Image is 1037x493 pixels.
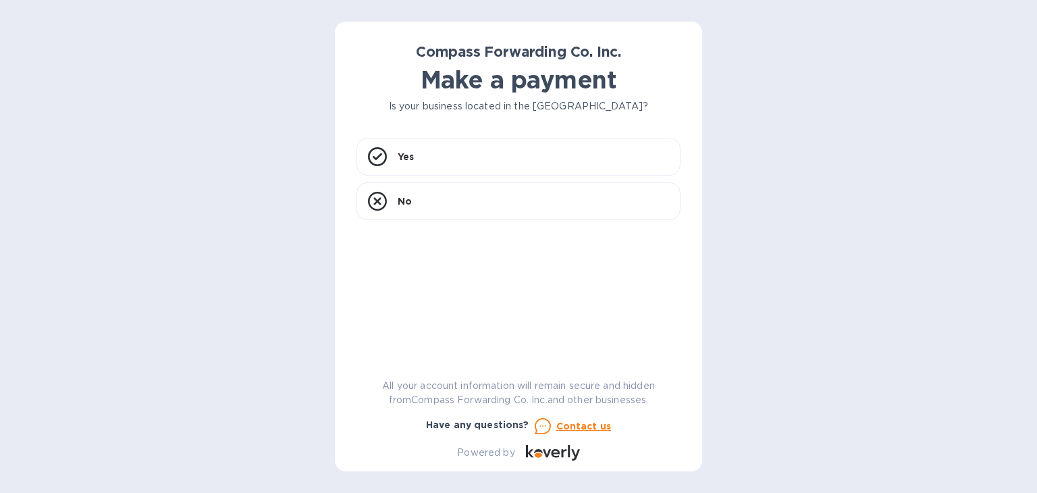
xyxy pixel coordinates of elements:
h1: Make a payment [356,66,681,94]
p: Powered by [457,446,514,460]
p: Yes [398,150,414,163]
p: Is your business located in the [GEOGRAPHIC_DATA]? [356,99,681,113]
p: No [398,194,412,208]
u: Contact us [556,421,612,432]
b: Compass Forwarding Co. Inc. [416,43,621,60]
b: Have any questions? [426,419,529,430]
p: All your account information will remain secure and hidden from Compass Forwarding Co. Inc. and o... [356,379,681,407]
